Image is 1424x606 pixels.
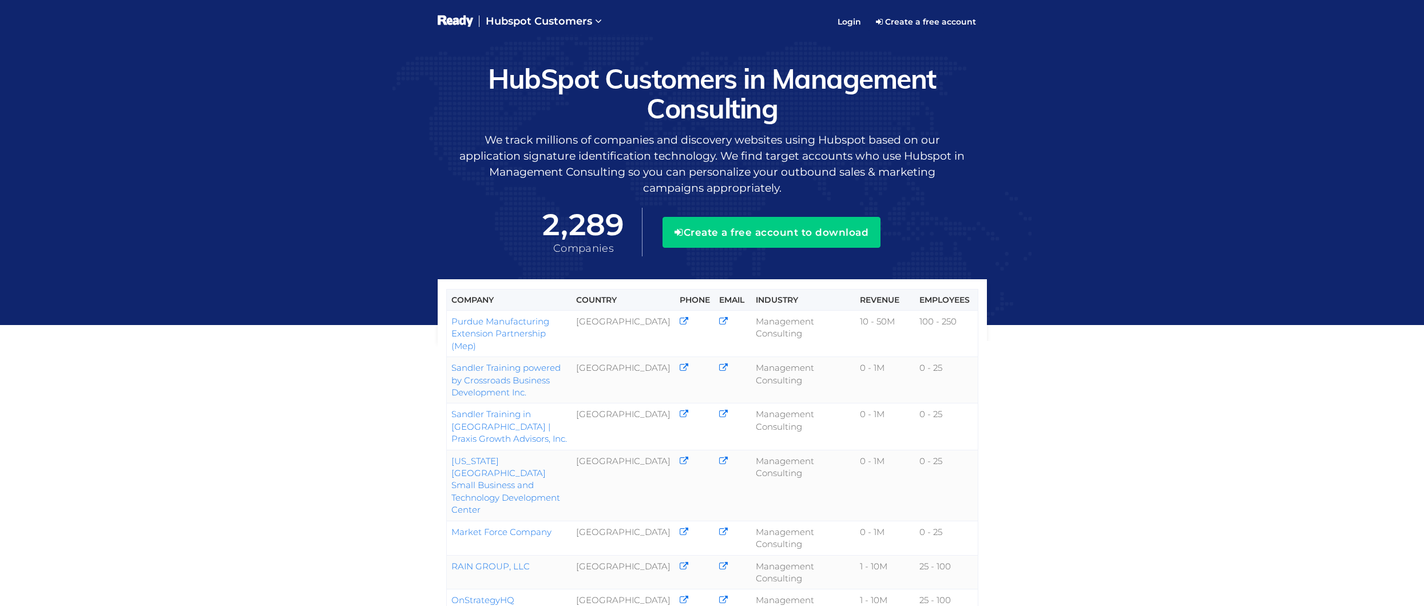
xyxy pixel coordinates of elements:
td: 0 - 1M [855,403,915,450]
span: Login [838,17,861,27]
td: 0 - 25 [915,450,978,521]
th: Phone [675,289,715,310]
td: [GEOGRAPHIC_DATA] [572,521,675,555]
img: logo [438,14,474,29]
a: Purdue Manufacturing Extension Partnership (Mep) [451,316,549,351]
h1: HubSpot Customers in Management Consulting [438,64,987,124]
th: Industry [751,289,855,310]
td: [GEOGRAPHIC_DATA] [572,403,675,450]
td: 1 - 10M [855,555,915,589]
td: [GEOGRAPHIC_DATA] [572,450,675,521]
th: Company [446,289,572,310]
td: [GEOGRAPHIC_DATA] [572,310,675,357]
th: Employees [915,289,978,310]
th: Country [572,289,675,310]
a: [US_STATE][GEOGRAPHIC_DATA] Small Business and Technology Development Center [451,456,560,516]
td: Management Consulting [751,521,855,555]
td: Management Consulting [751,310,855,357]
td: 0 - 1M [855,450,915,521]
span: 2,289 [542,208,625,241]
td: [GEOGRAPHIC_DATA] [572,555,675,589]
a: Sandler Training in [GEOGRAPHIC_DATA] | Praxis Growth Advisors, Inc. [451,409,567,444]
th: Revenue [855,289,915,310]
td: 0 - 25 [915,403,978,450]
a: Login [831,7,868,36]
td: 0 - 25 [915,521,978,555]
td: Management Consulting [751,450,855,521]
td: 0 - 25 [915,357,978,403]
a: Sandler Training powered by Crossroads Business Development Inc. [451,362,561,398]
td: 25 - 100 [915,555,978,589]
a: Hubspot Customers [479,6,609,38]
p: We track millions of companies and discovery websites using Hubspot based on our application sign... [438,132,987,196]
span: Hubspot Customers [486,15,592,27]
td: 0 - 1M [855,521,915,555]
td: Management Consulting [751,555,855,589]
td: 0 - 1M [855,357,915,403]
td: 10 - 50M [855,310,915,357]
td: [GEOGRAPHIC_DATA] [572,357,675,403]
td: 100 - 250 [915,310,978,357]
a: Create a free account [868,13,984,31]
td: Management Consulting [751,357,855,403]
span: Companies [553,242,614,255]
a: OnStrategyHQ [451,595,514,605]
a: RAIN GROUP, LLC [451,561,530,572]
a: Market Force Company [451,526,552,537]
td: Management Consulting [751,403,855,450]
button: Create a free account to download [663,217,880,248]
th: Email [715,289,751,310]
